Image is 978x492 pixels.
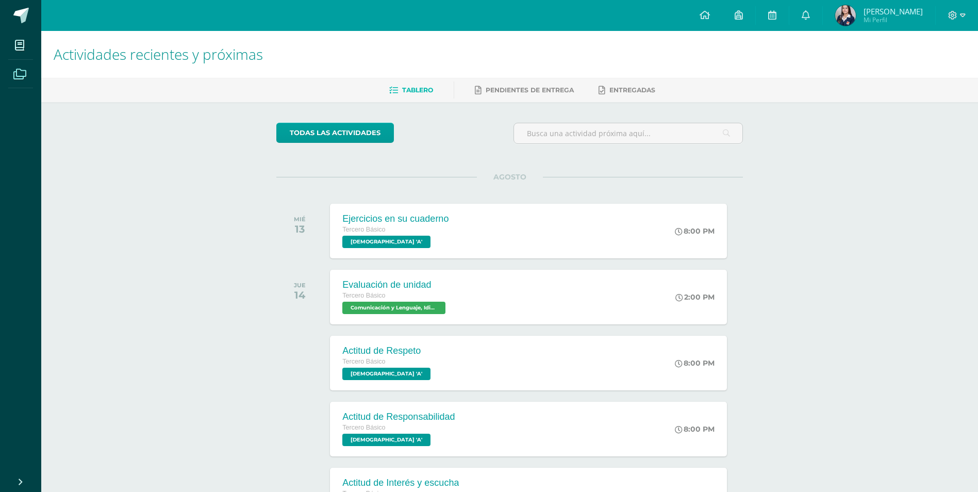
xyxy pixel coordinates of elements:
[294,289,306,301] div: 14
[342,292,385,299] span: Tercero Básico
[675,424,715,434] div: 8:00 PM
[342,346,433,356] div: Actitud de Respeto
[514,123,742,143] input: Busca una actividad próxima aquí...
[342,358,385,365] span: Tercero Básico
[675,226,715,236] div: 8:00 PM
[342,302,445,314] span: Comunicación y Lenguaje, Idioma Español 'A'
[475,82,574,99] a: Pendientes de entrega
[342,424,385,431] span: Tercero Básico
[864,15,923,24] span: Mi Perfil
[864,6,923,17] span: [PERSON_NAME]
[599,82,655,99] a: Entregadas
[342,368,430,380] span: Evangelización 'A'
[342,280,448,290] div: Evaluación de unidad
[54,44,263,64] span: Actividades recientes y próximas
[342,478,459,488] div: Actitud de Interés y escucha
[389,82,433,99] a: Tablero
[675,292,715,302] div: 2:00 PM
[294,216,306,223] div: MIÉ
[675,358,715,368] div: 8:00 PM
[342,236,430,248] span: Evangelización 'A'
[609,86,655,94] span: Entregadas
[342,214,449,224] div: Ejercicios en su cuaderno
[342,434,430,446] span: Evangelización 'A'
[342,226,385,233] span: Tercero Básico
[835,5,856,26] img: a2f8529dbcc006c577762a455f18c3ff.png
[486,86,574,94] span: Pendientes de entrega
[342,412,455,422] div: Actitud de Responsabilidad
[477,172,543,182] span: AGOSTO
[294,282,306,289] div: JUE
[294,223,306,235] div: 13
[402,86,433,94] span: Tablero
[276,123,394,143] a: todas las Actividades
